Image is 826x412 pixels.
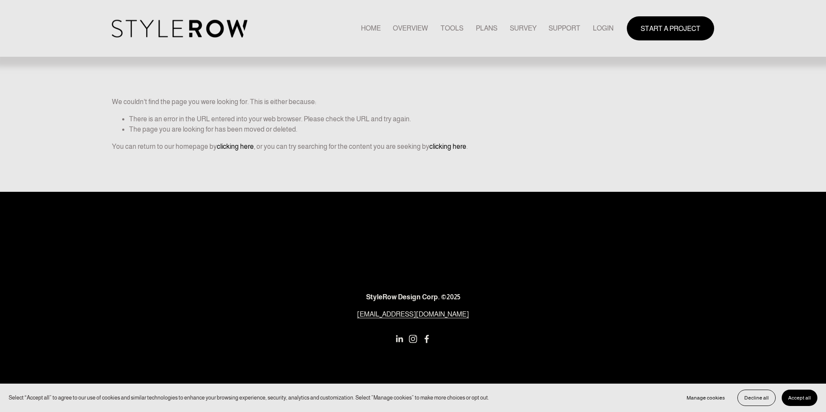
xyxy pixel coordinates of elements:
a: HOME [361,22,381,34]
a: LinkedIn [395,335,404,343]
p: Select “Accept all” to agree to our use of cookies and similar technologies to enhance your brows... [9,394,489,402]
button: Decline all [737,390,776,406]
strong: StyleRow Design Corp. ©2025 [366,293,460,301]
a: PLANS [476,22,497,34]
a: Facebook [422,335,431,343]
a: START A PROJECT [627,16,714,40]
li: The page you are looking for has been moved or deleted. [129,124,714,135]
a: clicking here [429,143,466,150]
a: SURVEY [510,22,536,34]
span: Accept all [788,395,811,401]
p: You can return to our homepage by , or you can try searching for the content you are seeking by . [112,141,714,152]
a: clicking here [217,143,254,150]
button: Manage cookies [680,390,731,406]
span: Manage cookies [687,395,725,401]
a: TOOLS [441,22,463,34]
button: Accept all [782,390,817,406]
a: [EMAIL_ADDRESS][DOMAIN_NAME] [357,309,469,320]
img: StyleRow [112,20,247,37]
li: There is an error in the URL entered into your web browser. Please check the URL and try again. [129,114,714,124]
p: We couldn't find the page you were looking for. This is either because: [112,64,714,107]
a: LOGIN [593,22,613,34]
a: Instagram [409,335,417,343]
a: folder dropdown [549,22,580,34]
span: Decline all [744,395,769,401]
span: SUPPORT [549,23,580,34]
a: OVERVIEW [393,22,428,34]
